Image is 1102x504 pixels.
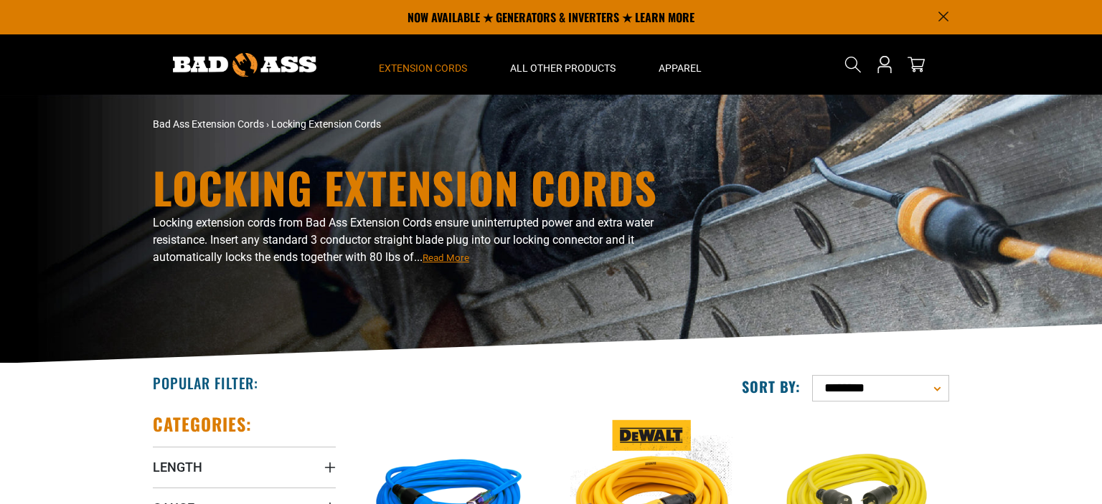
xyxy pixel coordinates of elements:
summary: All Other Products [489,34,637,95]
span: Read More [423,252,469,263]
label: Sort by: [742,377,801,396]
span: Locking extension cords from Bad Ass Extension Cords ensure uninterrupted power and extra water r... [153,216,654,264]
summary: Extension Cords [357,34,489,95]
summary: Apparel [637,34,723,95]
nav: breadcrumbs [153,117,677,132]
span: Extension Cords [379,62,467,75]
img: Bad Ass Extension Cords [173,53,316,77]
span: All Other Products [510,62,616,75]
span: Length [153,459,202,475]
h1: Locking Extension Cords [153,166,677,209]
h2: Popular Filter: [153,374,258,392]
a: Bad Ass Extension Cords [153,118,264,130]
span: Locking Extension Cords [271,118,381,130]
summary: Length [153,447,336,487]
span: › [266,118,269,130]
span: Apparel [659,62,702,75]
h2: Categories: [153,413,252,435]
summary: Search [842,53,865,76]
